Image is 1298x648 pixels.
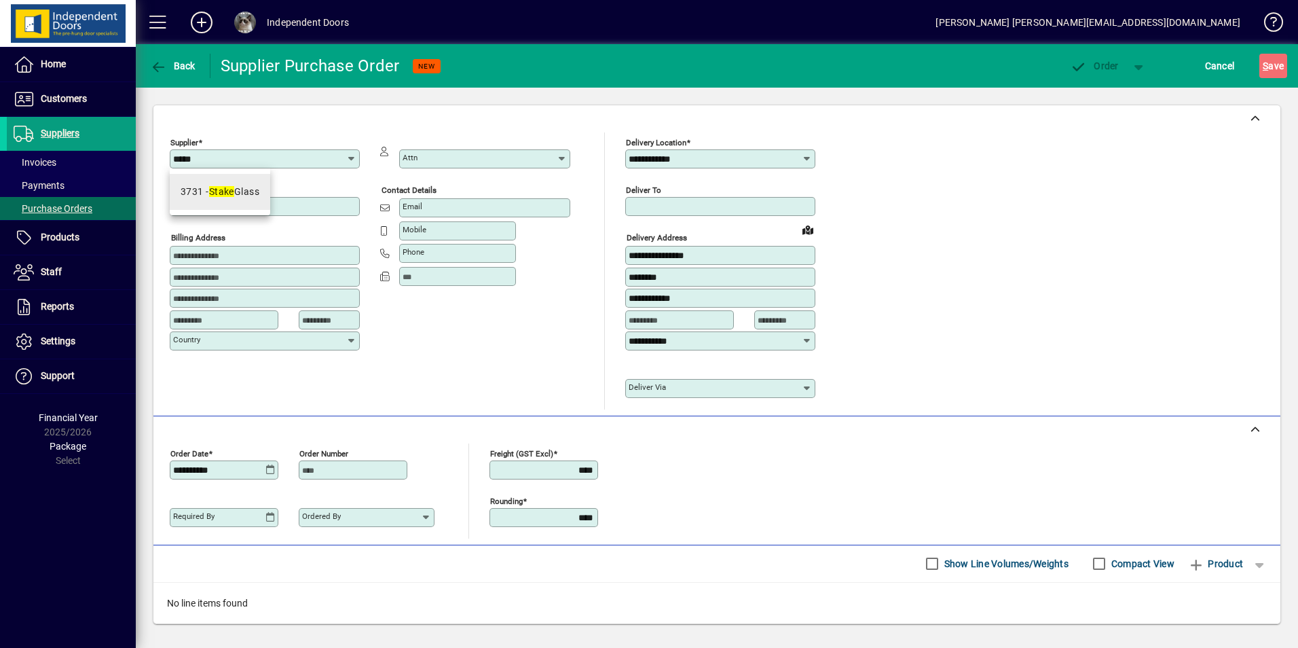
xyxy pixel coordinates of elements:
div: Independent Doors [267,12,349,33]
span: Order [1071,60,1119,71]
mat-label: Attn [403,153,418,162]
span: Suppliers [41,128,79,139]
span: Payments [14,180,64,191]
div: Supplier Purchase Order [221,55,400,77]
div: [PERSON_NAME] [PERSON_NAME][EMAIL_ADDRESS][DOMAIN_NAME] [935,12,1240,33]
button: Cancel [1202,54,1238,78]
span: Support [41,370,75,381]
label: Show Line Volumes/Weights [942,557,1069,571]
label: Compact View [1109,557,1174,571]
span: Customers [41,93,87,104]
span: Financial Year [39,412,98,423]
mat-label: Order date [170,448,208,458]
app-page-header-button: Back [136,54,210,78]
span: Reports [41,301,74,312]
span: Staff [41,266,62,277]
mat-label: Mobile [403,225,426,234]
mat-label: Rounding [490,496,523,505]
a: Payments [7,174,136,197]
mat-label: Required by [173,511,215,521]
mat-option: 3731 - Stake Glass [170,174,270,210]
a: Invoices [7,151,136,174]
button: Back [147,54,199,78]
mat-label: Ordered by [302,511,341,521]
span: S [1263,60,1268,71]
a: Settings [7,325,136,359]
a: Purchase Orders [7,197,136,220]
a: Products [7,221,136,255]
button: Save [1259,54,1287,78]
mat-label: Order number [299,448,348,458]
span: ave [1263,55,1284,77]
span: NEW [418,62,435,71]
button: Add [180,10,223,35]
mat-label: Deliver via [629,382,666,392]
span: Package [50,441,86,452]
a: View on map [797,219,819,240]
mat-label: Phone [403,247,424,257]
a: Home [7,48,136,82]
span: Back [150,60,196,71]
a: Customers [7,82,136,116]
div: 3731 - Glass [181,185,259,199]
mat-label: Supplier [170,138,198,147]
span: Invoices [14,157,56,168]
mat-label: Deliver To [626,185,661,195]
span: Purchase Orders [14,203,92,214]
button: Order [1064,54,1126,78]
div: No line items found [153,583,1280,624]
a: Support [7,359,136,393]
span: Cancel [1205,55,1235,77]
mat-label: Delivery Location [626,138,686,147]
mat-label: Email [403,202,422,211]
span: Home [41,58,66,69]
span: Products [41,232,79,242]
mat-label: Freight (GST excl) [490,448,553,458]
mat-label: Country [173,335,200,344]
a: Reports [7,290,136,324]
button: Profile [223,10,267,35]
a: Staff [7,255,136,289]
a: Knowledge Base [1254,3,1281,47]
span: Settings [41,336,75,346]
em: Stake [209,186,234,197]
